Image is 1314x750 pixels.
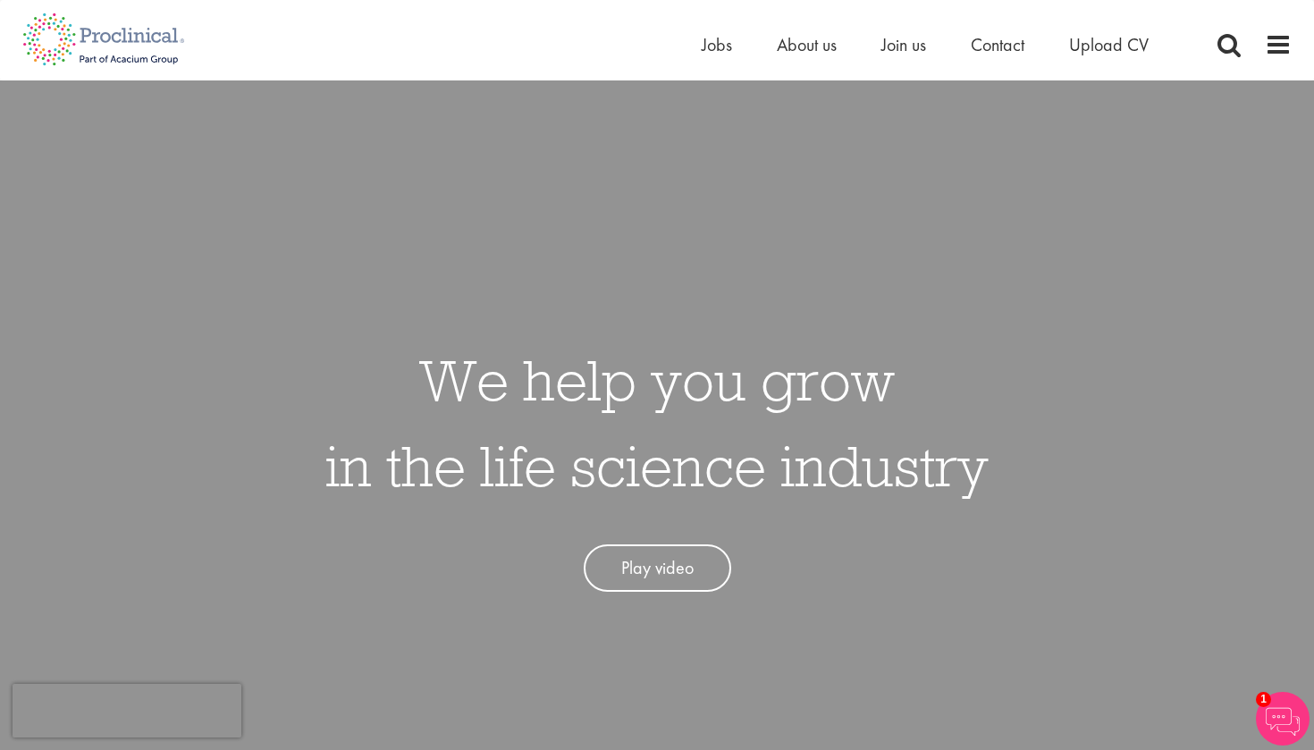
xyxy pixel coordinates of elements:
a: Play video [584,544,731,592]
a: Join us [881,33,926,56]
span: 1 [1256,692,1271,707]
a: Jobs [702,33,732,56]
a: About us [777,33,837,56]
img: Chatbot [1256,692,1310,746]
a: Upload CV [1069,33,1149,56]
a: Contact [971,33,1024,56]
h1: We help you grow in the life science industry [325,337,989,509]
